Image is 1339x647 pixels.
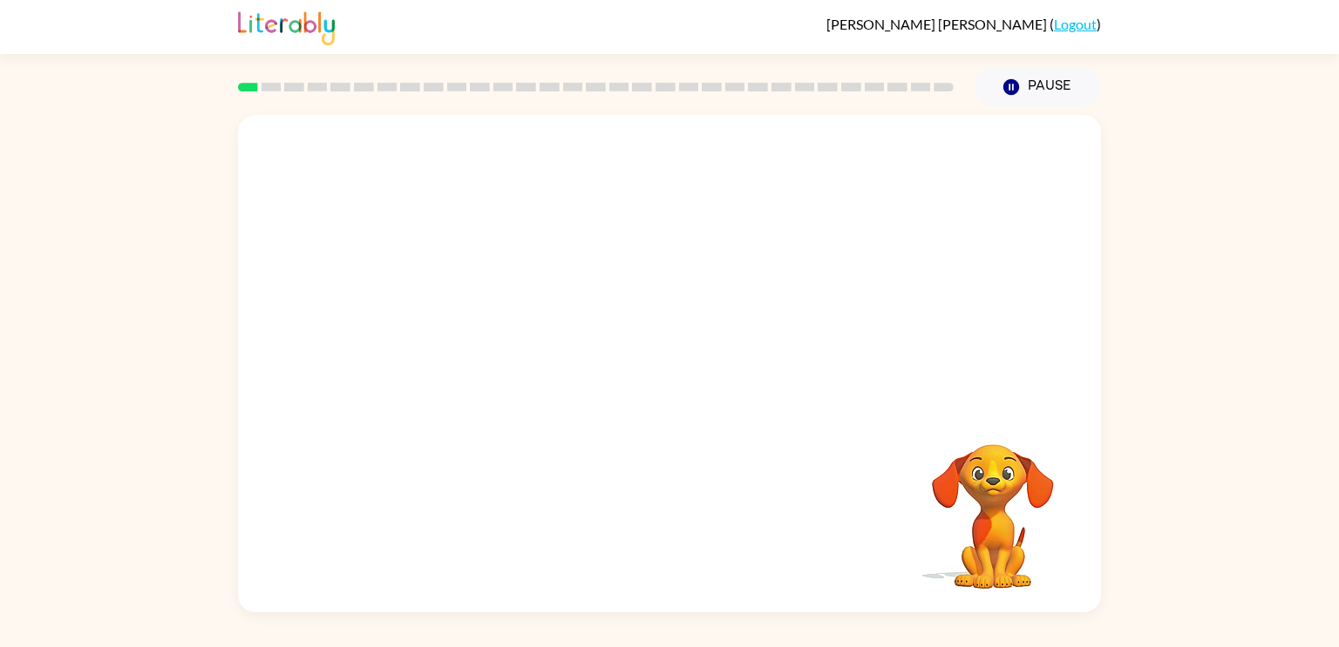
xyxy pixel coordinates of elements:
div: ( ) [826,16,1101,32]
video: Your browser must support playing .mp4 files to use Literably. Please try using another browser. [906,417,1080,591]
button: Pause [975,67,1101,107]
a: Logout [1054,16,1097,32]
img: Literably [238,7,335,45]
span: [PERSON_NAME] [PERSON_NAME] [826,16,1050,32]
